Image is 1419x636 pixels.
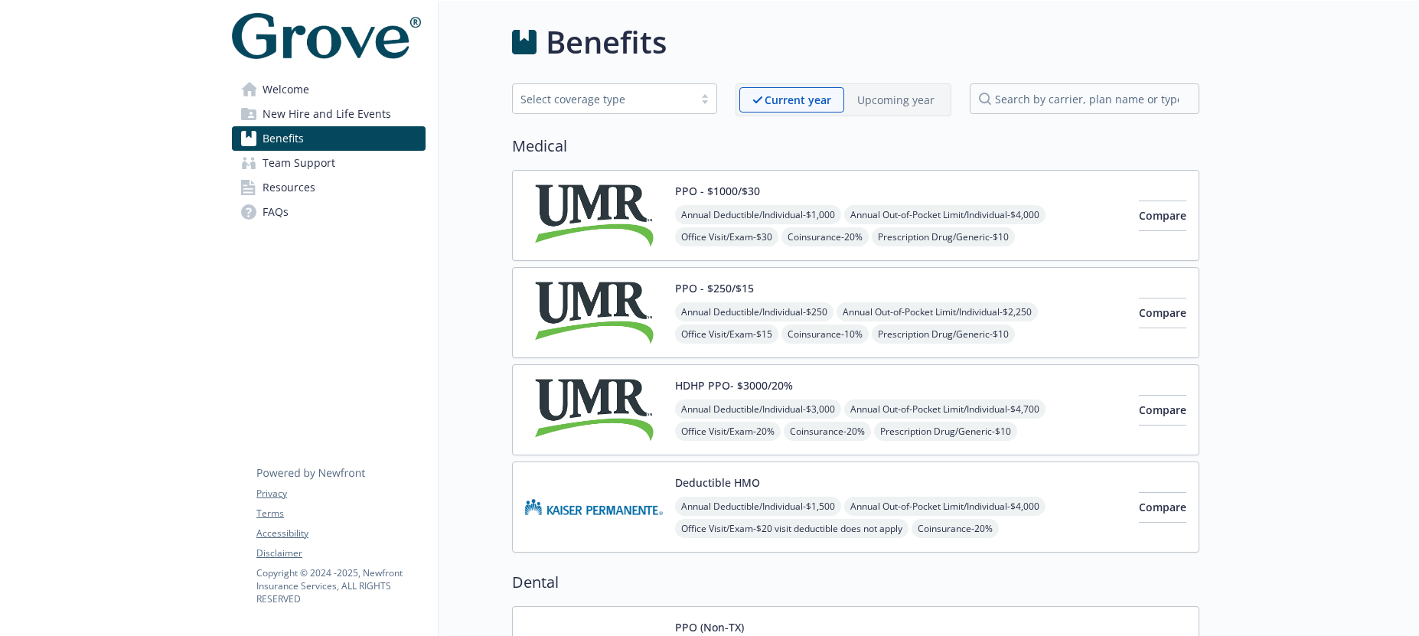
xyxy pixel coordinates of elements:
span: Welcome [263,77,309,102]
button: Compare [1139,298,1186,328]
span: Office Visit/Exam - $20 visit deductible does not apply [675,519,908,538]
a: Terms [256,507,425,520]
span: Benefits [263,126,304,151]
span: Compare [1139,305,1186,320]
img: UMR carrier logo [525,377,663,442]
span: Resources [263,175,315,200]
a: FAQs [232,200,426,224]
span: Office Visit/Exam - $30 [675,227,778,246]
p: Copyright © 2024 - 2025 , Newfront Insurance Services, ALL RIGHTS RESERVED [256,566,425,605]
button: HDHP PPO- $3000/20% [675,377,793,393]
a: Welcome [232,77,426,102]
p: Current year [765,92,831,108]
h2: Dental [512,571,1199,594]
span: Compare [1139,403,1186,417]
button: PPO - $1000/$30 [675,183,760,199]
h2: Medical [512,135,1199,158]
img: UMR carrier logo [525,183,663,248]
span: Annual Out-of-Pocket Limit/Individual - $2,250 [837,302,1038,321]
span: Coinsurance - 20% [784,422,871,441]
a: Resources [232,175,426,200]
span: Compare [1139,500,1186,514]
span: Annual Out-of-Pocket Limit/Individual - $4,700 [844,400,1045,419]
span: Prescription Drug/Generic - $10 [872,325,1015,344]
input: search by carrier, plan name or type [970,83,1199,114]
button: Compare [1139,492,1186,523]
h1: Benefits [546,19,667,65]
a: Privacy [256,487,425,501]
button: Deductible HMO [675,475,760,491]
a: Benefits [232,126,426,151]
a: New Hire and Life Events [232,102,426,126]
img: Kaiser Permanente Insurance Company carrier logo [525,475,663,540]
a: Team Support [232,151,426,175]
span: Annual Out-of-Pocket Limit/Individual - $4,000 [844,205,1045,224]
span: Prescription Drug/Generic - $10 [872,227,1015,246]
button: PPO (Non-TX) [675,619,744,635]
span: Coinsurance - 20% [912,519,999,538]
span: Team Support [263,151,335,175]
span: FAQs [263,200,289,224]
span: Office Visit/Exam - 20% [675,422,781,441]
a: Disclaimer [256,546,425,560]
div: Select coverage type [520,91,686,107]
span: Compare [1139,208,1186,223]
button: Compare [1139,395,1186,426]
span: Annual Out-of-Pocket Limit/Individual - $4,000 [844,497,1045,516]
span: Coinsurance - 10% [781,325,869,344]
span: New Hire and Life Events [263,102,391,126]
span: Office Visit/Exam - $15 [675,325,778,344]
span: Annual Deductible/Individual - $3,000 [675,400,841,419]
a: Accessibility [256,527,425,540]
img: UMR carrier logo [525,280,663,345]
span: Annual Deductible/Individual - $1,500 [675,497,841,516]
p: Upcoming year [857,92,935,108]
span: Annual Deductible/Individual - $250 [675,302,833,321]
span: Annual Deductible/Individual - $1,000 [675,205,841,224]
button: Compare [1139,201,1186,231]
span: Prescription Drug/Generic - $10 [874,422,1017,441]
span: Coinsurance - 20% [781,227,869,246]
button: PPO - $250/$15 [675,280,754,296]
